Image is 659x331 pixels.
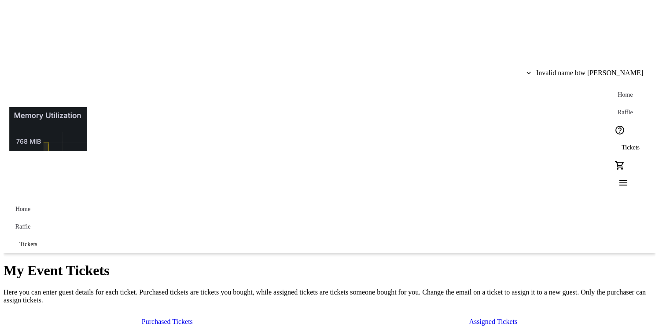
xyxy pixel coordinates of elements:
a: Raffle [9,218,37,236]
h1: My Event Tickets [4,262,655,279]
span: Home [15,206,30,213]
span: Purchased Tickets [142,318,193,325]
img: Jordan Develo's Logo [9,107,87,151]
a: Raffle [611,104,639,121]
button: Help [611,121,629,139]
button: Menu [611,174,629,192]
button: Cart [611,156,629,174]
span: Assigned Tickets [469,318,517,325]
span: Raffle [618,109,633,116]
span: Raffle [15,223,31,230]
span: Tickets [622,144,640,151]
a: Home [611,86,639,104]
a: Tickets [9,236,48,253]
p: Here you can enter guest details for each ticket. Purchased tickets are tickets you bought, while... [4,288,655,304]
a: Home [9,200,37,218]
button: Invalid name btw [PERSON_NAME] [519,64,650,82]
span: Home [618,91,633,98]
a: Tickets [611,139,650,156]
span: Invalid name btw [PERSON_NAME] [536,69,643,77]
span: Tickets [19,241,37,248]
